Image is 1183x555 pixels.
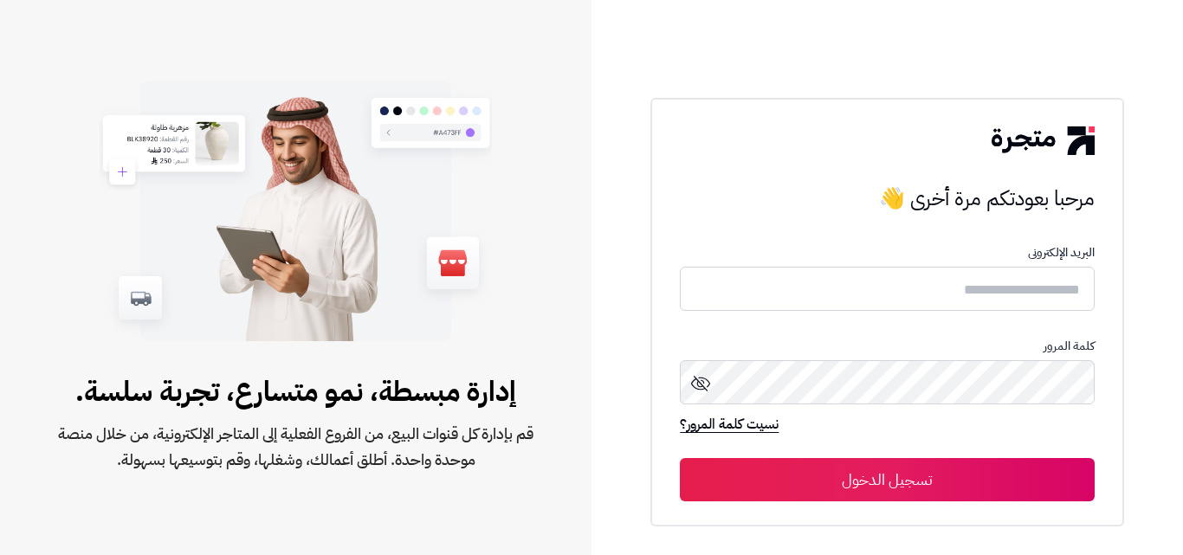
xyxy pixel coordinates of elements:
[55,421,536,473] span: قم بإدارة كل قنوات البيع، من الفروع الفعلية إلى المتاجر الإلكترونية، من خلال منصة موحدة واحدة. أط...
[55,371,536,412] span: إدارة مبسطة، نمو متسارع، تجربة سلسة.
[680,414,779,438] a: نسيت كلمة المرور؟
[680,339,1094,353] p: كلمة المرور
[680,458,1094,501] button: تسجيل الدخول
[680,181,1094,216] h3: مرحبا بعودتكم مرة أخرى 👋
[680,246,1094,260] p: البريد الإلكترونى
[992,126,1094,154] img: logo-2.png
